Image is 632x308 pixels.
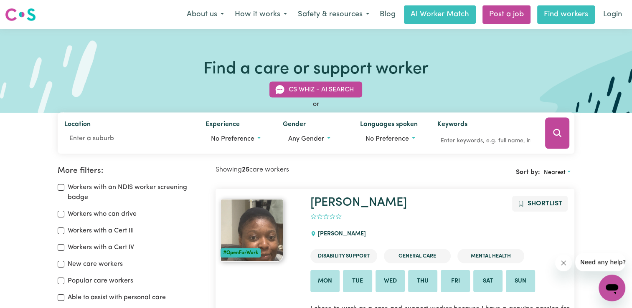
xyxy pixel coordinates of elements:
span: Shortlist [528,200,562,207]
label: New care workers [68,259,123,269]
label: Gender [283,119,306,131]
label: Workers with an NDIS worker screening badge [68,182,206,202]
span: Any gender [288,136,324,142]
a: Vivian#OpenForWork [221,199,300,262]
a: Login [598,5,627,24]
label: Popular care workers [68,276,133,286]
button: Search [545,118,569,149]
li: Available on Sat [473,270,503,293]
li: Available on Sun [506,270,535,293]
label: Location [64,119,91,131]
div: or [58,99,574,109]
li: Available on Tue [343,270,372,293]
button: Worker language preferences [360,131,424,147]
button: Sort search results [540,166,574,179]
li: General Care [384,249,451,263]
button: About us [181,6,229,23]
h1: Find a care or support worker [203,59,429,79]
h2: Showing care workers [216,166,395,174]
iframe: Button to launch messaging window [599,275,625,301]
label: Workers who can drive [68,209,137,219]
a: Post a job [482,5,530,24]
button: How it works [229,6,292,23]
label: Experience [206,119,240,131]
span: Need any help? [5,6,51,13]
a: Careseekers logo [5,5,36,24]
img: View Vivian's profile [221,199,283,262]
label: Workers with a Cert IV [68,242,134,252]
li: Available on Thu [408,270,437,293]
span: Sort by: [516,169,540,176]
li: Disability Support [310,249,377,263]
iframe: Close message [555,255,572,271]
span: No preference [365,136,409,142]
label: Able to assist with personal care [68,293,166,303]
label: Workers with a Cert III [68,226,134,236]
a: Blog [375,5,401,24]
div: add rating by typing an integer from 0 to 5 or pressing arrow keys [310,212,342,222]
div: #OpenForWork [221,248,260,258]
img: Careseekers logo [5,7,36,22]
span: Nearest [544,169,566,176]
label: Keywords [437,119,467,131]
iframe: Message from company [575,253,625,271]
li: Available on Mon [310,270,340,293]
li: Available on Fri [441,270,470,293]
input: Enter a suburb [64,131,192,146]
a: [PERSON_NAME] [310,197,407,209]
h2: More filters: [58,166,206,176]
input: Enter keywords, e.g. full name, interests [437,134,533,147]
li: Available on Wed [376,270,405,293]
button: Safety & resources [292,6,375,23]
div: [PERSON_NAME] [310,223,371,245]
button: Worker gender preference [283,131,347,147]
li: Mental Health [457,249,524,263]
span: No preference [211,136,254,142]
button: CS Whiz - AI Search [269,82,362,98]
b: 25 [242,167,249,173]
a: AI Worker Match [404,5,476,24]
label: Languages spoken [360,119,418,131]
button: Add to shortlist [512,196,568,212]
a: Find workers [537,5,595,24]
button: Worker experience options [206,131,269,147]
